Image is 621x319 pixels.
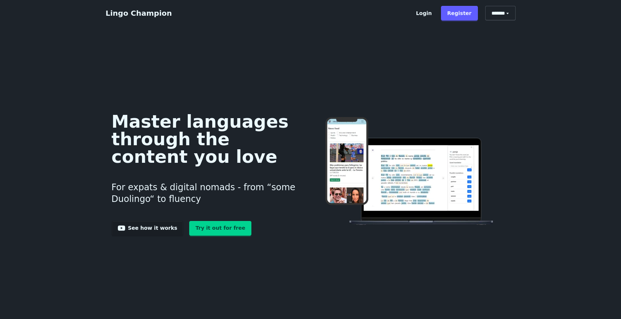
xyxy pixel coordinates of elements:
[112,221,184,236] a: See how it works
[311,117,509,226] img: Learn languages online
[441,6,478,20] a: Register
[410,6,438,20] a: Login
[112,173,299,214] h3: For expats & digital nomads - from “some Duolingo“ to fluency
[112,113,299,165] h1: Master languages through the content you love
[189,221,251,236] a: Try it out for free
[106,9,172,18] a: Lingo Champion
